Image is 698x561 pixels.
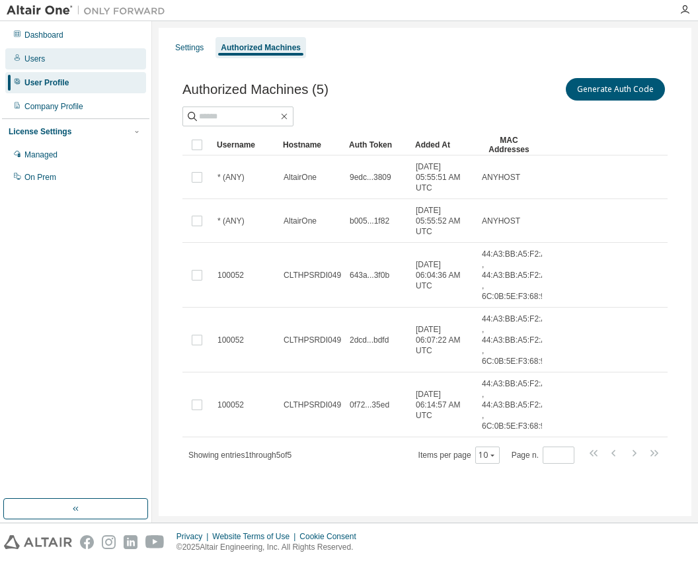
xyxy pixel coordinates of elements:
[350,400,389,410] span: 0f72...35ed
[482,378,551,431] span: 44:A3:BB:A5:F2:A3 , 44:A3:BB:A5:F2:A7 , 6C:0B:5E:F3:68:97
[176,542,364,553] p: © 2025 Altair Engineering, Inc. All Rights Reserved.
[566,78,665,101] button: Generate Auth Code
[212,531,299,542] div: Website Terms of Use
[482,216,520,226] span: ANYHOST
[284,172,317,183] span: AltairOne
[349,134,405,155] div: Auth Token
[182,82,329,97] span: Authorized Machines (5)
[283,134,338,155] div: Hostname
[482,172,520,183] span: ANYHOST
[284,216,317,226] span: AltairOne
[9,126,71,137] div: License Settings
[102,535,116,549] img: instagram.svg
[284,270,341,280] span: CLTHPSRDI049
[24,30,63,40] div: Dashboard
[24,77,69,88] div: User Profile
[416,205,470,237] span: [DATE] 05:55:52 AM UTC
[350,335,389,345] span: 2dcd...bdfd
[217,270,244,280] span: 100052
[512,447,574,464] span: Page n.
[416,324,470,356] span: [DATE] 06:07:22 AM UTC
[176,531,212,542] div: Privacy
[124,535,137,549] img: linkedin.svg
[4,535,72,549] img: altair_logo.svg
[482,314,551,367] span: 44:A3:BB:A5:F2:A3 , 44:A3:BB:A5:F2:A7 , 6C:0B:5E:F3:68:97
[481,134,537,155] div: MAC Addresses
[482,249,551,302] span: 44:A3:BB:A5:F2:A3 , 44:A3:BB:A5:F2:A7 , 6C:0B:5E:F3:68:97
[416,389,470,421] span: [DATE] 06:14:57 AM UTC
[217,172,245,183] span: * (ANY)
[217,134,272,155] div: Username
[350,216,389,226] span: b005...1f82
[80,535,94,549] img: facebook.svg
[221,42,301,53] div: Authorized Machines
[175,42,204,53] div: Settings
[24,54,45,64] div: Users
[284,400,341,410] span: CLTHPSRDI049
[415,134,471,155] div: Added At
[24,101,83,112] div: Company Profile
[217,216,245,226] span: * (ANY)
[145,535,165,549] img: youtube.svg
[217,400,244,410] span: 100052
[350,172,391,183] span: 9edc...3809
[24,172,56,183] div: On Prem
[7,4,172,17] img: Altair One
[416,161,470,193] span: [DATE] 05:55:51 AM UTC
[217,335,244,345] span: 100052
[479,450,496,460] button: 10
[24,150,58,160] div: Managed
[188,451,291,460] span: Showing entries 1 through 5 of 5
[416,259,470,291] span: [DATE] 06:04:36 AM UTC
[418,447,500,464] span: Items per page
[299,531,364,542] div: Cookie Consent
[350,270,389,280] span: 643a...3f0b
[284,335,341,345] span: CLTHPSRDI049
